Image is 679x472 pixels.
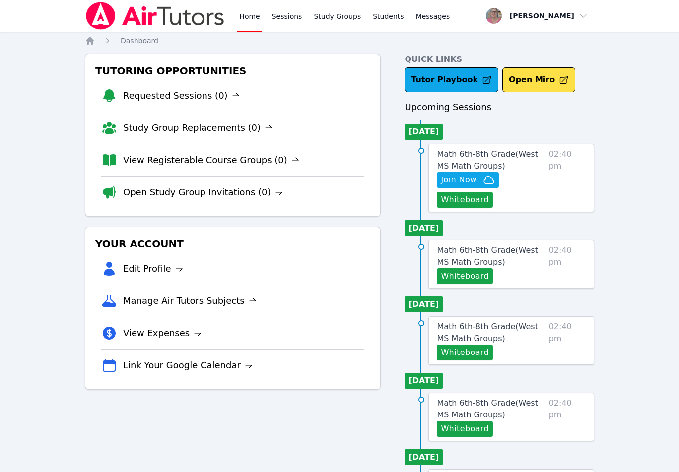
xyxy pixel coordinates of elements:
[502,67,575,92] button: Open Miro
[437,245,538,267] span: Math 6th-8th Grade ( West MS Math Groups )
[437,321,544,345] a: Math 6th-8th Grade(West MS Math Groups)
[549,321,586,360] span: 02:40 pm
[123,153,299,167] a: View Registerable Course Groups (0)
[123,326,202,340] a: View Expenses
[437,397,544,421] a: Math 6th-8th Grade(West MS Math Groups)
[437,244,544,268] a: Math 6th-8th Grade(West MS Math Groups)
[441,174,476,186] span: Join Now
[123,262,183,276] a: Edit Profile
[437,345,493,360] button: Whiteboard
[405,220,443,236] li: [DATE]
[405,54,594,65] h4: Quick Links
[437,192,493,208] button: Whiteboard
[121,37,158,45] span: Dashboard
[437,421,493,437] button: Whiteboard
[123,294,257,308] a: Manage Air Tutors Subjects
[437,148,544,172] a: Math 6th-8th Grade(West MS Math Groups)
[93,235,372,253] h3: Your Account
[437,398,538,419] span: Math 6th-8th Grade ( West MS Math Groups )
[405,373,443,389] li: [DATE]
[85,36,594,46] nav: Breadcrumb
[123,185,283,199] a: Open Study Group Invitations (0)
[549,397,586,437] span: 02:40 pm
[405,67,498,92] a: Tutor Playbook
[121,36,158,46] a: Dashboard
[405,100,594,114] h3: Upcoming Sessions
[437,172,498,188] button: Join Now
[549,148,586,208] span: 02:40 pm
[93,62,372,80] h3: Tutoring Opportunities
[123,89,240,103] a: Requested Sessions (0)
[123,358,253,372] a: Link Your Google Calendar
[437,322,538,343] span: Math 6th-8th Grade ( West MS Math Groups )
[123,121,272,135] a: Study Group Replacements (0)
[405,124,443,140] li: [DATE]
[437,149,538,171] span: Math 6th-8th Grade ( West MS Math Groups )
[437,268,493,284] button: Whiteboard
[405,449,443,465] li: [DATE]
[85,2,225,30] img: Air Tutors
[405,296,443,312] li: [DATE]
[416,11,450,21] span: Messages
[549,244,586,284] span: 02:40 pm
